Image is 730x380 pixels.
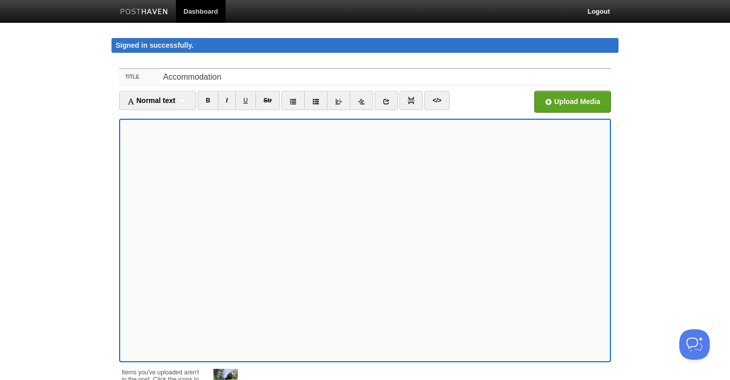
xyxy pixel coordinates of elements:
img: Posthaven-bar [120,9,168,16]
a: </> [424,91,449,110]
div: Signed in successfully. [112,38,618,53]
img: pagebreak-icon.png [408,97,415,104]
a: I [218,91,236,110]
label: Title [119,69,160,85]
del: Str [264,97,272,104]
a: U [235,91,256,110]
iframe: Help Scout Beacon - Open [679,329,710,360]
a: B [198,91,218,110]
span: Normal text [127,96,175,105]
a: Str [255,91,280,110]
